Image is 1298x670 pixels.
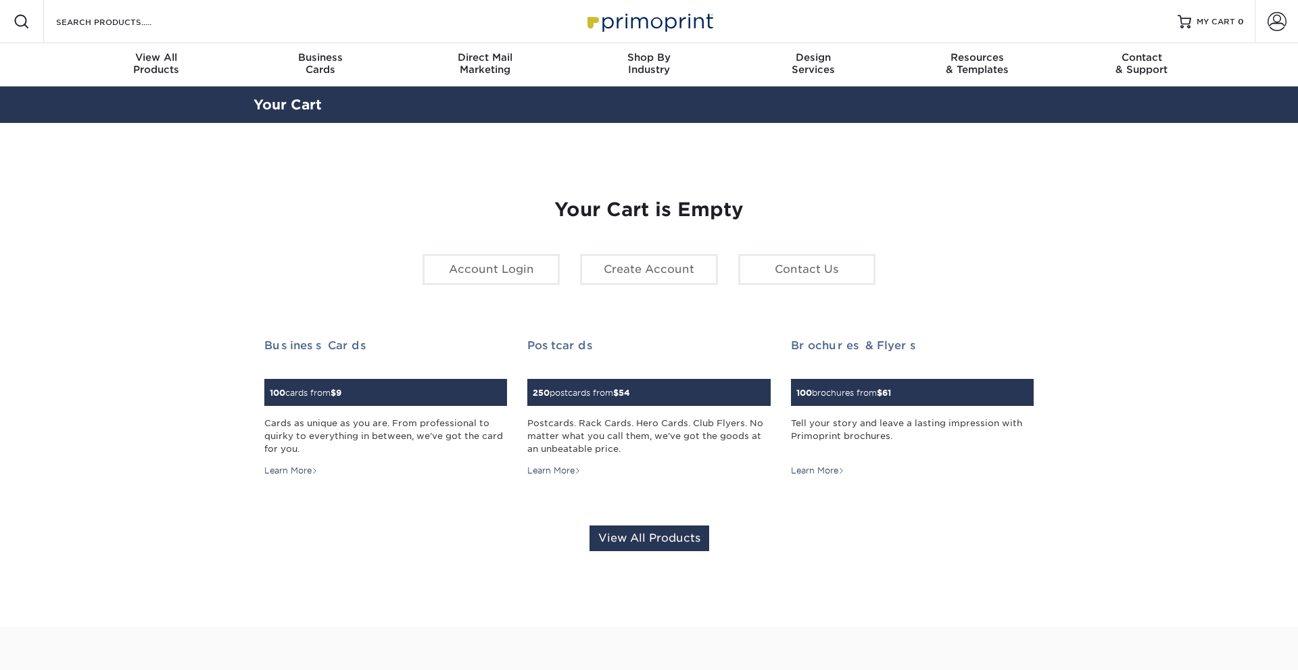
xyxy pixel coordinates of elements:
img: Business Cards [264,371,265,371]
div: Cards as unique as you are. From professional to quirky to everything in between, we've got the c... [264,417,507,456]
span: MY CART [1197,16,1235,28]
div: & Support [1059,51,1224,76]
span: 250 [533,388,550,398]
a: Resources& Templates [895,43,1059,86]
a: View All Products [590,525,709,551]
span: Shop By [567,51,731,63]
a: Shop ByIndustry [567,43,731,86]
h1: Your Cart is Empty [264,199,1034,222]
div: Industry [567,51,731,76]
a: Direct MailMarketing [403,43,567,86]
small: cards from [270,388,341,398]
span: Design [731,51,895,63]
a: Postcards 250postcards from$54 Postcards. Rack Cards. Hero Cards. Club Flyers. No matter what you... [527,339,770,478]
div: Learn More [527,465,581,477]
span: Contact [1059,51,1224,63]
div: Tell your story and leave a lasting impression with Primoprint brochures. [791,417,1034,456]
span: Business [239,51,403,63]
a: Account Login [423,254,560,285]
h2: Brochures & Flyers [791,339,1034,352]
small: brochures from [796,388,891,398]
span: Direct Mail [403,51,567,63]
a: Your Cart [254,97,322,113]
a: Contact& Support [1059,43,1224,86]
span: 0 [1238,17,1244,26]
span: 9 [336,388,341,398]
small: postcards from [533,388,630,398]
div: Cards [239,51,403,76]
h2: Business Cards [264,339,507,352]
span: 54 [619,388,630,398]
div: Learn More [791,465,844,477]
span: $ [331,388,336,398]
span: 100 [270,388,285,398]
input: SEARCH PRODUCTS..... [55,14,187,30]
img: Primoprint [581,7,717,36]
div: Marketing [403,51,567,76]
a: Create Account [580,254,717,285]
span: 100 [796,388,812,398]
a: Brochures & Flyers 100brochures from$61 Tell your story and leave a lasting impression with Primo... [791,339,1034,478]
div: Postcards. Rack Cards. Hero Cards. Club Flyers. No matter what you call them, we've got the goods... [527,417,770,456]
a: Business Cards 100cards from$9 Cards as unique as you are. From professional to quirky to everyth... [264,339,507,478]
span: Resources [895,51,1059,63]
div: & Templates [895,51,1059,76]
img: Postcards [527,371,528,371]
div: Products [74,51,239,76]
a: DesignServices [731,43,895,86]
span: View All [74,51,239,63]
div: Learn More [264,465,318,477]
a: BusinessCards [239,43,403,86]
div: Services [731,51,895,76]
span: $ [877,388,882,398]
h2: Postcards [527,339,770,352]
span: 61 [882,388,891,398]
span: $ [613,388,619,398]
a: Contact Us [738,254,875,285]
a: View AllProducts [74,43,239,86]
